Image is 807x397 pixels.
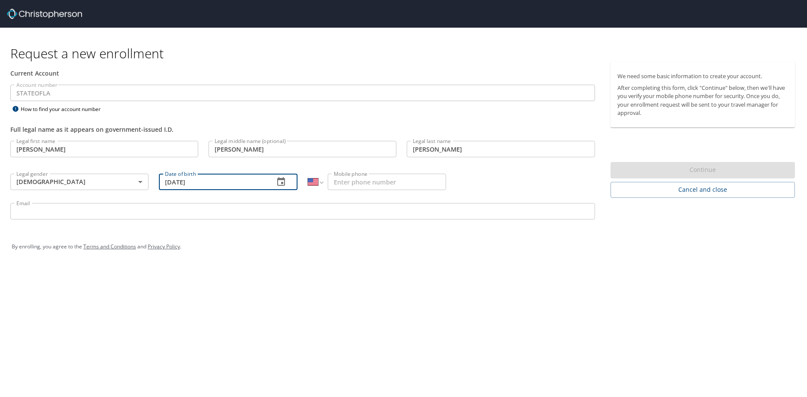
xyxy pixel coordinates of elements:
input: Enter phone number [328,174,446,190]
div: By enrolling, you agree to the and . [12,236,795,257]
p: We need some basic information to create your account. [617,72,788,80]
img: cbt logo [7,9,82,19]
h1: Request a new enrollment [10,45,802,62]
span: Cancel and close [617,184,788,195]
div: Full legal name as it appears on government-issued I.D. [10,125,595,134]
input: MM/DD/YYYY [159,174,267,190]
a: Privacy Policy [148,243,180,250]
button: Cancel and close [611,182,795,198]
div: [DEMOGRAPHIC_DATA] [10,174,149,190]
div: How to find your account number [10,104,118,114]
div: Current Account [10,69,595,78]
p: After completing this form, click "Continue" below, then we'll have you verify your mobile phone ... [617,84,788,117]
a: Terms and Conditions [83,243,136,250]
